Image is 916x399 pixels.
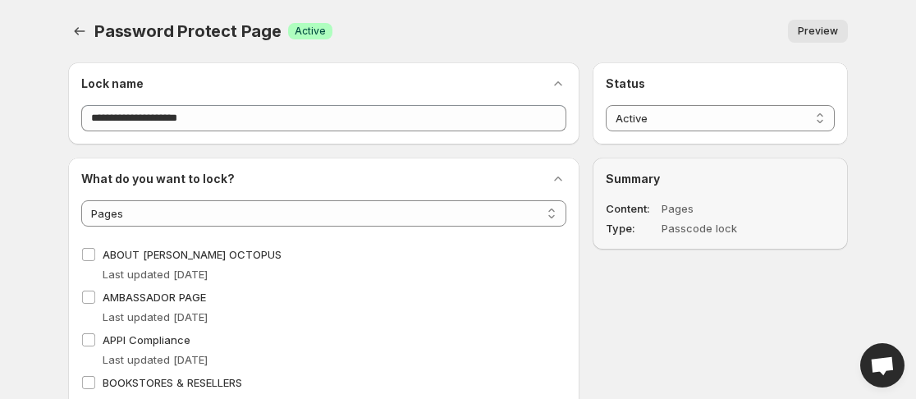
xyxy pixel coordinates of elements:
span: AMBASSADOR PAGE [103,291,206,304]
h2: Summary [606,171,835,187]
dt: Type : [606,220,658,236]
span: Last updated [DATE] [103,353,208,366]
span: Last updated [DATE] [103,268,208,281]
span: Preview [798,25,838,38]
dd: Passcode lock [662,220,788,236]
button: Preview [788,20,848,43]
h2: Status [606,76,835,92]
span: Active [295,25,326,38]
h2: What do you want to lock? [81,171,235,187]
button: Back [68,20,91,43]
h2: Lock name [81,76,144,92]
span: Last updated [DATE] [103,310,208,323]
span: BOOKSTORES & RESELLERS [103,376,242,389]
dd: Pages [662,200,788,217]
span: Password Protect Page [94,21,282,41]
div: Open chat [860,343,905,388]
span: APPI Compliance [103,333,190,346]
dt: Content : [606,200,658,217]
span: ABOUT [PERSON_NAME] OCTOPUS [103,248,282,261]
